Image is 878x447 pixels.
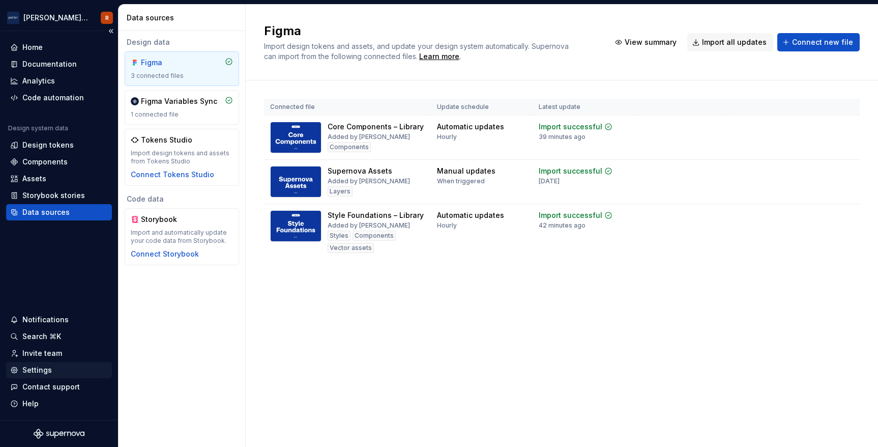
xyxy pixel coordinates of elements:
[23,13,89,23] div: [PERSON_NAME] Airlines
[539,221,586,230] div: 42 minutes ago
[533,99,638,116] th: Latest update
[22,348,62,358] div: Invite team
[6,137,112,153] a: Design tokens
[328,186,353,197] div: Layers
[125,90,239,125] a: Figma Variables Sync1 connected file
[625,37,677,47] span: View summary
[437,177,485,185] div: When triggered
[264,99,431,116] th: Connected file
[6,39,112,55] a: Home
[22,76,55,86] div: Analytics
[2,7,116,29] button: [PERSON_NAME] AirlinesR
[6,379,112,395] button: Contact support
[127,13,241,23] div: Data sources
[437,166,495,176] div: Manual updates
[131,249,199,259] button: Connect Storybook
[125,194,239,204] div: Code data
[419,51,459,62] a: Learn more
[777,33,860,51] button: Connect new file
[539,166,602,176] div: Import successful
[539,177,560,185] div: [DATE]
[6,362,112,378] a: Settings
[22,399,39,409] div: Help
[353,231,396,241] div: Components
[6,328,112,345] button: Search ⌘K
[125,37,239,47] div: Design data
[6,56,112,72] a: Documentation
[34,429,84,439] svg: Supernova Logo
[22,331,61,342] div: Search ⌘K
[125,208,239,265] a: StorybookImport and automatically update your code data from Storybook.Connect Storybook
[6,154,112,170] a: Components
[328,177,410,185] div: Added by [PERSON_NAME]
[792,37,853,47] span: Connect new file
[131,110,233,119] div: 1 connected file
[22,140,74,150] div: Design tokens
[437,122,504,132] div: Automatic updates
[22,93,84,103] div: Code automation
[125,51,239,86] a: Figma3 connected files
[539,122,602,132] div: Import successful
[328,166,392,176] div: Supernova Assets
[104,24,118,38] button: Collapse sidebar
[539,133,586,141] div: 39 minutes ago
[22,315,69,325] div: Notifications
[6,312,112,328] button: Notifications
[328,142,371,152] div: Components
[22,174,46,184] div: Assets
[328,210,424,220] div: Style Foundations – Library
[22,207,70,217] div: Data sources
[687,33,773,51] button: Import all updates
[22,42,43,52] div: Home
[6,204,112,220] a: Data sources
[22,59,77,69] div: Documentation
[431,99,533,116] th: Update schedule
[328,221,410,230] div: Added by [PERSON_NAME]
[437,133,457,141] div: Hourly
[131,149,233,165] div: Import design tokens and assets from Tokens Studio
[22,382,80,392] div: Contact support
[125,129,239,186] a: Tokens StudioImport design tokens and assets from Tokens StudioConnect Tokens Studio
[22,157,68,167] div: Components
[131,170,214,180] button: Connect Tokens Studio
[105,14,109,22] div: R
[141,96,217,106] div: Figma Variables Sync
[141,58,190,68] div: Figma
[22,365,52,375] div: Settings
[328,243,374,253] div: Vector assets
[437,221,457,230] div: Hourly
[539,210,602,220] div: Import successful
[328,133,410,141] div: Added by [PERSON_NAME]
[6,73,112,89] a: Analytics
[131,229,233,245] div: Import and automatically update your code data from Storybook.
[141,135,192,145] div: Tokens Studio
[8,124,68,132] div: Design system data
[264,42,571,61] span: Import design tokens and assets, and update your design system automatically. Supernova can impor...
[6,187,112,204] a: Storybook stories
[328,231,350,241] div: Styles
[131,72,233,80] div: 3 connected files
[22,190,85,201] div: Storybook stories
[328,122,424,132] div: Core Components – Library
[141,214,190,225] div: Storybook
[7,12,19,24] img: f0306bc8-3074-41fb-b11c-7d2e8671d5eb.png
[610,33,683,51] button: View summary
[6,90,112,106] a: Code automation
[702,37,767,47] span: Import all updates
[6,345,112,361] a: Invite team
[264,23,598,39] h2: Figma
[6,396,112,412] button: Help
[418,53,461,61] span: .
[437,210,504,220] div: Automatic updates
[6,171,112,187] a: Assets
